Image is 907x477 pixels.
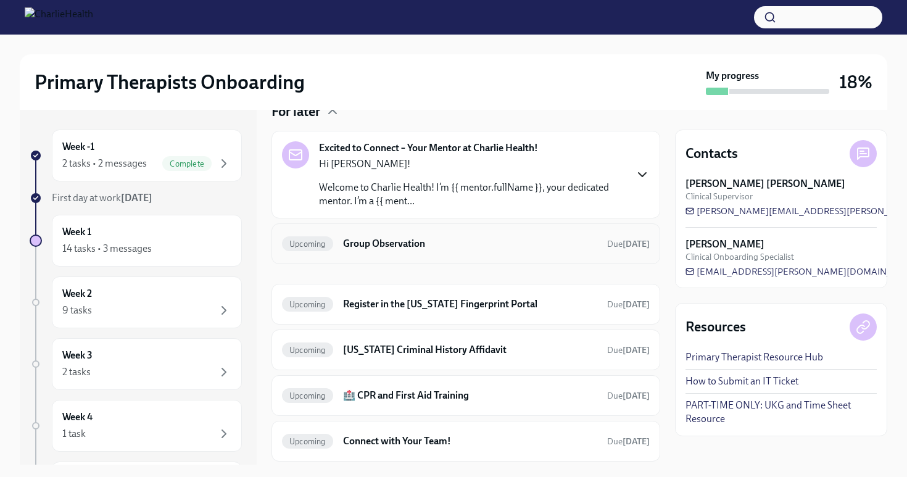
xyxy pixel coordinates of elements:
strong: [PERSON_NAME] [685,238,764,251]
span: August 24th, 2025 09:00 [607,344,650,356]
span: Complete [162,159,212,168]
h6: Week 3 [62,349,93,362]
h6: Connect with Your Team! [343,434,597,448]
a: UpcomingGroup ObservationDue[DATE] [282,234,650,254]
span: Due [607,436,650,447]
div: 2 tasks [62,365,91,379]
a: UpcomingConnect with Your Team!Due[DATE] [282,431,650,451]
span: Upcoming [282,346,333,355]
a: How to Submit an IT Ticket [685,375,798,388]
span: Upcoming [282,239,333,249]
h6: Week 4 [62,410,93,424]
span: August 15th, 2025 09:00 [607,436,650,447]
a: Upcoming[US_STATE] Criminal History AffidavitDue[DATE] [282,340,650,360]
span: Clinical Supervisor [685,191,753,202]
a: UpcomingRegister in the [US_STATE] Fingerprint PortalDue[DATE] [282,294,650,314]
span: August 23rd, 2025 09:00 [607,390,650,402]
h4: For later [271,102,320,121]
strong: [DATE] [623,345,650,355]
h4: Resources [685,318,746,336]
h6: Register in the [US_STATE] Fingerprint Portal [343,297,597,311]
a: Week 29 tasks [30,276,242,328]
span: Due [607,345,650,355]
h6: Week -1 [62,140,94,154]
a: Week -12 tasks • 2 messagesComplete [30,130,242,181]
h6: Week 2 [62,287,92,301]
div: 2 tasks • 2 messages [62,157,147,170]
h6: Week 1 [62,225,91,239]
p: Welcome to Charlie Health! I’m {{ mentor.fullName }}, your dedicated mentor. I’m a {{ ment... [319,181,625,208]
div: 14 tasks • 3 messages [62,242,152,255]
a: Week 41 task [30,400,242,452]
h2: Primary Therapists Onboarding [35,70,305,94]
strong: Excited to Connect – Your Mentor at Charlie Health! [319,141,538,155]
h6: [US_STATE] Criminal History Affidavit [343,343,597,357]
div: 1 task [62,427,86,441]
span: Upcoming [282,437,333,446]
a: PART-TIME ONLY: UKG and Time Sheet Resource [685,399,877,426]
h6: Group Observation [343,237,597,251]
strong: [PERSON_NAME] [PERSON_NAME] [685,177,845,191]
span: August 23rd, 2025 09:00 [607,299,650,310]
a: Primary Therapist Resource Hub [685,350,823,364]
a: Upcoming🏥 CPR and First Aid TrainingDue[DATE] [282,386,650,405]
span: First day at work [52,192,152,204]
span: Due [607,391,650,401]
strong: [DATE] [623,436,650,447]
strong: [DATE] [623,391,650,401]
a: First day at work[DATE] [30,191,242,205]
p: Hi [PERSON_NAME]! [319,157,625,171]
h3: 18% [839,71,872,93]
strong: [DATE] [121,192,152,204]
div: For later [271,102,660,121]
img: CharlieHealth [25,7,93,27]
div: 9 tasks [62,304,92,317]
h4: Contacts [685,144,738,163]
span: Due [607,299,650,310]
span: Due [607,239,650,249]
span: Clinical Onboarding Specialist [685,251,794,263]
strong: My progress [706,69,759,83]
strong: [DATE] [623,299,650,310]
strong: [DATE] [623,239,650,249]
span: August 17th, 2025 09:00 [607,238,650,250]
h6: 🏥 CPR and First Aid Training [343,389,597,402]
span: Upcoming [282,300,333,309]
span: Upcoming [282,391,333,400]
a: Week 32 tasks [30,338,242,390]
a: Week 114 tasks • 3 messages [30,215,242,267]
